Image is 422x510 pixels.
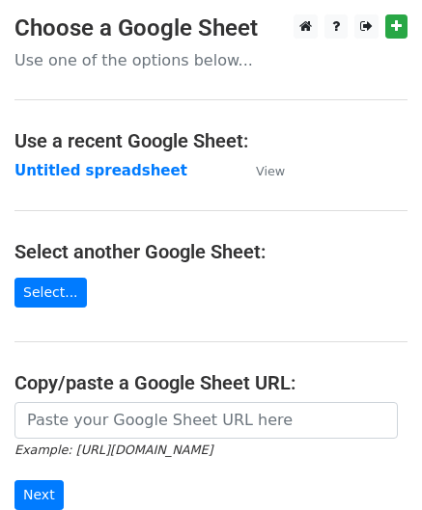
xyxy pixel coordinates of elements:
input: Next [14,480,64,510]
h4: Use a recent Google Sheet: [14,129,408,152]
a: Untitled spreadsheet [14,162,187,179]
h4: Copy/paste a Google Sheet URL: [14,371,408,394]
input: Paste your Google Sheet URL here [14,402,398,439]
h4: Select another Google Sheet: [14,240,408,263]
a: Select... [14,278,87,308]
small: Example: [URL][DOMAIN_NAME] [14,443,212,457]
h3: Choose a Google Sheet [14,14,408,42]
small: View [256,164,285,178]
a: View [237,162,285,179]
p: Use one of the options below... [14,50,408,70]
